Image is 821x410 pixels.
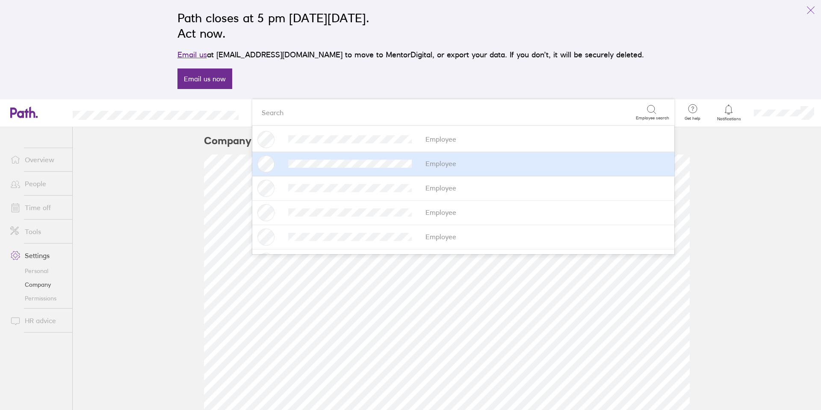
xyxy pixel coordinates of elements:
[425,208,456,216] div: Employee
[177,50,207,59] a: Email us
[3,264,72,278] a: Personal
[3,199,72,216] a: Time off
[3,247,72,264] a: Settings
[204,127,294,154] h2: Company Settings
[177,10,644,41] h2: Path closes at 5 pm [DATE][DATE]. Act now.
[715,116,743,122] span: Notifications
[636,116,669,121] span: Employee search
[425,184,456,192] div: Employee
[3,291,72,305] a: Permissions
[715,104,743,122] a: Notifications
[679,116,706,121] span: Get help
[425,160,456,167] div: Employee
[3,278,72,291] a: Company
[425,135,456,143] div: Employee
[425,233,456,241] div: Employee
[177,49,644,61] p: at [EMAIL_ADDRESS][DOMAIN_NAME] to move to MentorDigital, or export your data. If you don’t, it w...
[3,175,72,192] a: People
[3,223,72,240] a: Tools
[177,68,232,89] a: Email us now
[3,151,72,168] a: Overview
[3,312,72,329] a: HR advice
[262,108,284,116] div: Search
